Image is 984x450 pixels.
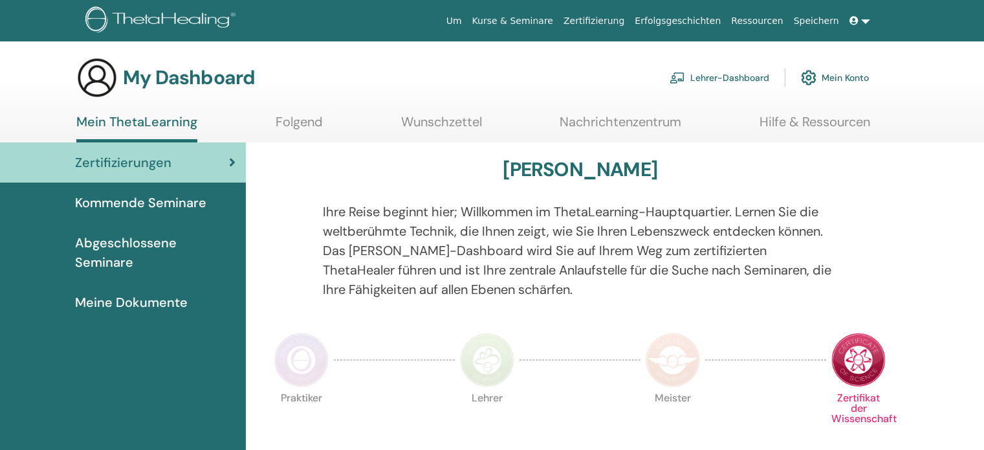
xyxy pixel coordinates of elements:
span: Zertifizierungen [75,153,171,172]
a: Wunschzettel [401,114,482,139]
a: Lehrer-Dashboard [670,63,769,92]
img: Practitioner [274,333,329,387]
span: Kommende Seminare [75,193,206,212]
img: Master [646,333,700,387]
h3: [PERSON_NAME] [503,158,657,181]
span: Meine Dokumente [75,293,188,312]
a: Speichern [789,9,844,33]
img: Certificate of Science [831,333,886,387]
img: Instructor [460,333,514,387]
a: Erfolgsgeschichten [629,9,726,33]
img: generic-user-icon.jpg [76,57,118,98]
p: Praktiker [274,393,329,447]
a: Mein Konto [801,63,869,92]
p: Ihre Reise beginnt hier; Willkommen im ThetaLearning-Hauptquartier. Lernen Sie die weltberühmte T... [323,202,838,299]
img: cog.svg [801,67,816,89]
p: Zertifikat der Wissenschaft [831,393,886,447]
a: Hilfe & Ressourcen [760,114,870,139]
span: Abgeschlossene Seminare [75,233,235,272]
img: logo.png [85,6,240,36]
a: Zertifizierung [558,9,629,33]
a: Mein ThetaLearning [76,114,197,142]
p: Lehrer [460,393,514,447]
a: Kurse & Seminare [467,9,558,33]
p: Meister [646,393,700,447]
a: Nachrichtenzentrum [560,114,681,139]
a: Ressourcen [726,9,788,33]
a: Folgend [276,114,323,139]
h3: My Dashboard [123,66,255,89]
a: Um [441,9,467,33]
img: chalkboard-teacher.svg [670,72,685,84]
